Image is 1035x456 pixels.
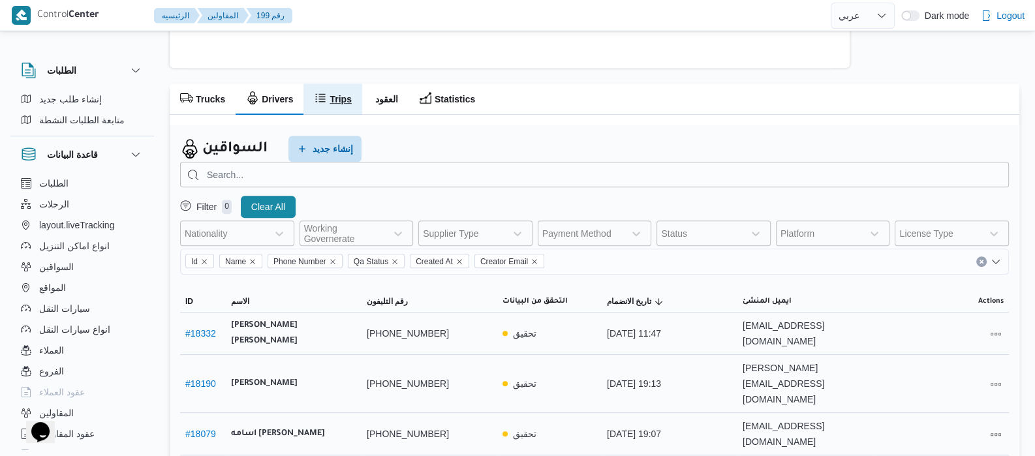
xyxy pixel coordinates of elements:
span: Phone Number [273,254,326,269]
button: الطلبات [21,63,144,78]
button: 199 رقم [246,8,292,23]
div: Platform [780,228,814,239]
h2: Trips [330,91,351,107]
span: ID [185,296,193,307]
h3: الطلبات [47,63,76,78]
div: License Type [899,228,953,239]
button: Logout [976,3,1030,29]
span: التحقق من البيانات [502,296,568,307]
span: [EMAIL_ADDRESS][DOMAIN_NAME] [743,318,868,349]
span: Id [191,254,198,269]
input: Search... [180,162,1009,187]
span: layout.liveTracking [39,217,114,233]
button: المقاولين [197,8,249,23]
button: المواقع [16,277,149,298]
button: All actions [988,376,1004,392]
button: الطلبات [16,173,149,194]
h2: السواقين [202,138,268,160]
h2: Drivers [262,91,293,107]
h3: قاعدة البيانات [47,147,98,162]
button: ID [180,291,226,312]
p: Filter [196,202,217,212]
button: رقم التليفون [362,291,497,312]
span: Name [219,254,262,268]
button: الرحلات [16,194,149,215]
span: [DATE] 19:07 [607,426,661,442]
button: سيارات النقل [16,298,149,319]
div: الطلبات [10,89,154,136]
span: Qa Status [354,254,388,269]
span: Dark mode [919,10,969,21]
button: Clear All [241,196,296,218]
span: [DATE] 19:13 [607,376,661,391]
span: المواقع [39,280,66,296]
button: layout.liveTracking [16,215,149,236]
span: [PHONE_NUMBER] [367,376,449,391]
button: الرئيسيه [154,8,200,23]
span: Actions [978,296,1004,307]
div: Supplier Type [423,228,478,239]
button: Remove Phone Number from selection in this group [329,258,337,266]
img: X8yXhbKr1z7QwAAAABJRU5ErkJggg== [12,6,31,25]
span: انواع اماكن التنزيل [39,238,110,254]
div: Nationality [185,228,227,239]
span: [PHONE_NUMBER] [367,326,449,341]
b: اسامه [PERSON_NAME] [231,426,325,442]
span: [PHONE_NUMBER] [367,426,449,442]
iframe: chat widget [13,404,55,443]
button: إنشاء جديد [288,136,362,162]
p: تحقيق [513,426,536,442]
span: [EMAIL_ADDRESS][DOMAIN_NAME] [743,418,868,449]
button: عقود العملاء [16,382,149,403]
span: Qa Status [348,254,405,268]
button: السواقين [16,256,149,277]
button: تاريخ الانضمامSorted in descending order [602,291,737,312]
span: الرحلات [39,196,69,212]
a: #18332 [185,328,216,339]
button: All actions [988,427,1004,442]
button: Remove Creator Email from selection in this group [531,258,538,266]
span: Id [185,254,214,268]
h2: العقود [375,91,398,107]
h2: Statistics [435,91,475,107]
b: Center [69,10,99,21]
span: [DATE] 11:47 [607,326,661,341]
button: Clear input [976,256,987,267]
span: Creator Email [480,254,528,269]
span: Created At [416,254,453,269]
span: انواع سيارات النقل [39,322,110,337]
a: #18190 [185,378,216,389]
button: الاسم [226,291,362,312]
button: انواع اماكن التنزيل [16,236,149,256]
span: إنشاء جديد [313,141,353,157]
svg: Sorted in descending order [654,296,664,307]
button: Remove Created At from selection in this group [456,258,463,266]
span: تاريخ الانضمام; Sorted in descending order [607,296,651,307]
span: المقاولين [39,405,74,421]
div: Status [661,228,687,239]
p: تحقيق [513,376,536,391]
div: قاعدة البيانات [10,173,154,455]
button: إنشاء طلب جديد [16,89,149,110]
span: ايميل المنشئ [743,296,792,307]
p: تحقيق [513,326,536,341]
span: إنشاء طلب جديد [39,91,102,107]
button: Remove Name from selection in this group [249,258,256,266]
span: متابعة الطلبات النشطة [39,112,125,128]
div: Working Governerate [304,223,380,244]
button: انواع سيارات النقل [16,319,149,340]
span: Phone Number [268,254,343,268]
button: الفروع [16,361,149,382]
span: Logout [996,8,1025,23]
button: Open list of options [991,256,1001,267]
span: الفروع [39,363,64,379]
span: الطلبات [39,175,69,191]
span: عقود العملاء [39,384,85,400]
b: [PERSON_NAME] [PERSON_NAME] [231,318,356,349]
button: العملاء [16,340,149,361]
span: رقم التليفون [367,296,408,307]
b: [PERSON_NAME] [231,376,298,391]
span: Creator Email [474,254,544,268]
button: Remove Id from selection in this group [200,258,208,266]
